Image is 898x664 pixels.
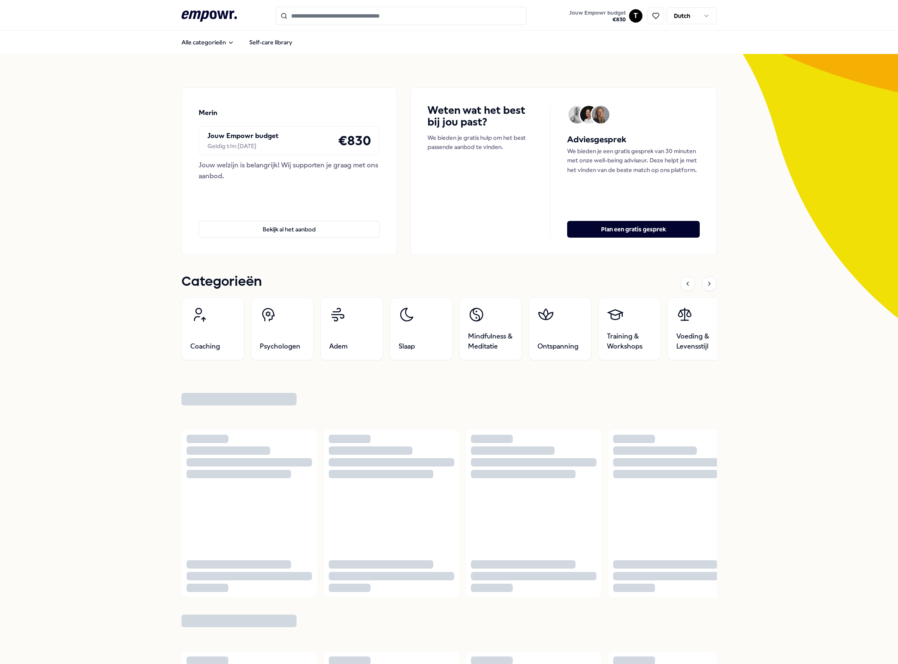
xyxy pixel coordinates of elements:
a: Psychologen [251,297,314,360]
a: Bekijk al het aanbod [199,208,380,238]
button: Plan een gratis gesprek [567,221,699,238]
a: Slaap [390,297,453,360]
a: Self-care library [243,34,299,51]
div: Geldig t/m [DATE] [207,141,279,151]
span: Training & Workshops [607,331,652,351]
a: Voeding & Levensstijl [668,297,730,360]
a: Coaching [182,297,244,360]
button: T [629,9,642,23]
span: Mindfulness & Meditatie [468,331,513,351]
p: We bieden je gratis hulp om het best passende aanbod te vinden. [427,133,533,152]
a: Mindfulness & Meditatie [459,297,522,360]
button: Alle categorieën [175,34,241,51]
button: Bekijk al het aanbod [199,221,380,238]
span: Jouw Empowr budget [569,10,626,16]
nav: Main [175,34,299,51]
span: € 830 [569,16,626,23]
h5: Adviesgesprek [567,133,699,146]
span: Ontspanning [537,341,578,351]
a: Adem [320,297,383,360]
span: Coaching [190,341,220,351]
a: Jouw Empowr budget€830 [566,7,629,25]
h4: € 830 [338,130,371,151]
img: Avatar [568,106,586,123]
img: Avatar [580,106,598,123]
h4: Weten wat het best bij jou past? [427,105,533,128]
div: Jouw welzijn is belangrijk! Wij supporten je graag met ons aanbod. [199,160,380,181]
p: Jouw Empowr budget [207,131,279,141]
span: Slaap [399,341,415,351]
img: Avatar [592,106,609,123]
a: Training & Workshops [598,297,661,360]
span: Voeding & Levensstijl [676,331,721,351]
p: We bieden je een gratis gesprek van 30 minuten met onze well-being adviseur. Deze helpt je met he... [567,146,699,174]
h1: Categorieën [182,272,262,292]
a: Ontspanning [529,297,591,360]
button: Jouw Empowr budget€830 [568,8,627,25]
span: Psychologen [260,341,300,351]
input: Search for products, categories or subcategories [276,7,527,25]
span: Adem [329,341,348,351]
p: Merin [199,108,217,118]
